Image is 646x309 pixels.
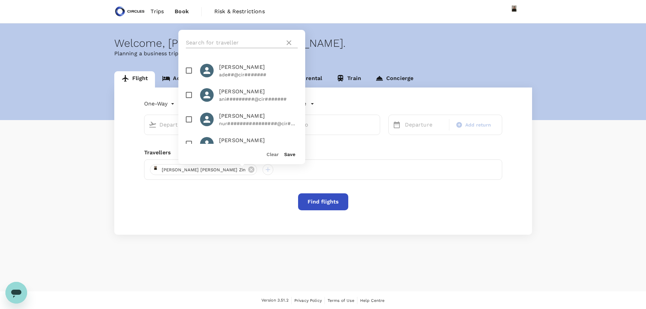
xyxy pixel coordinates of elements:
p: ade##@cir####### [219,71,298,78]
span: [PERSON_NAME] [219,136,298,144]
p: ani#########@cir####### [219,96,298,102]
span: Terms of Use [328,298,354,303]
span: Add return [465,121,491,129]
img: avatar-68b8efa0d400a.png [152,166,160,174]
p: Departure [405,121,445,129]
a: Accommodation [155,71,225,88]
input: Search for traveller [186,37,282,48]
p: Planning a business trip? Get started from here. [114,50,532,58]
span: Risk & Restrictions [214,7,265,16]
span: [PERSON_NAME] [PERSON_NAME] Zin [158,167,250,173]
div: [PERSON_NAME] [PERSON_NAME] Zin [150,164,257,175]
button: Open [375,124,376,125]
span: Trips [151,7,164,16]
a: Flight [114,71,155,88]
span: [PERSON_NAME] [219,63,298,71]
img: Circles [114,4,145,19]
input: Going to [285,119,366,130]
div: Travellers [144,149,502,157]
div: Welcome , [PERSON_NAME] [PERSON_NAME] . [114,37,532,50]
span: [PERSON_NAME] [219,112,298,120]
a: Privacy Policy [294,297,322,304]
p: nur################@cir####### [219,120,298,127]
a: Help Centre [360,297,385,304]
a: Train [329,71,368,88]
span: [PERSON_NAME] [219,88,298,96]
a: Terms of Use [328,297,354,304]
button: Frequent flyer programme [236,100,314,108]
button: Find flights [298,193,348,210]
span: Version 3.51.2 [261,297,289,304]
iframe: Button to launch messaging window [5,282,27,304]
div: One-Way [144,98,176,109]
button: Save [284,152,295,157]
a: Concierge [368,71,420,88]
img: Azizi Ratna Yulis Mohd Zin [508,5,521,18]
span: Privacy Policy [294,298,322,303]
button: Clear [267,152,279,157]
input: Depart from [159,119,240,130]
span: Help Centre [360,298,385,303]
span: Book [175,7,189,16]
